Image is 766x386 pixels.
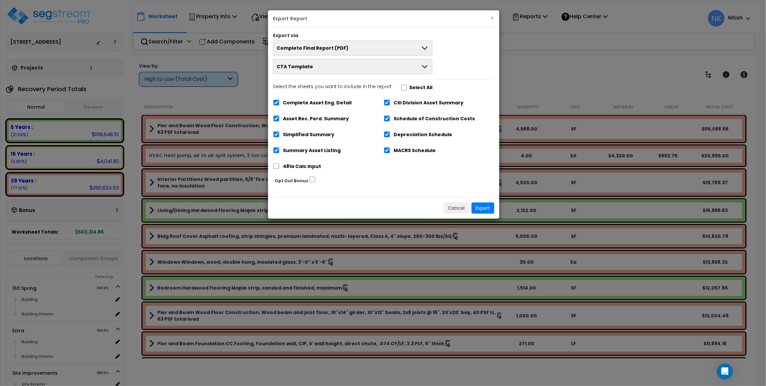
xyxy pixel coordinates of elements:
[275,177,308,185] label: Opt Out Bonus
[283,163,321,170] label: 481a Calc Input
[490,15,494,22] button: ×
[394,99,464,107] label: CSI Division Asset Summary
[444,202,469,214] button: Cancel
[283,147,341,154] label: Summary Asset Listing
[394,115,475,123] label: Schedule of Construction Costs
[273,40,432,56] button: Complete Final Report (PDF)
[277,63,313,70] span: CTA Template
[717,363,733,379] div: Open Intercom Messenger
[471,202,494,214] button: Export
[409,84,432,91] label: Select All
[394,147,436,154] label: MACRS Schedule
[283,131,334,138] label: Simplified Summary
[273,15,494,22] h5: Export Report
[283,99,352,107] label: Complete Asset Eng. Detail
[273,32,298,39] label: Export via
[283,115,349,123] label: Asset Rec. Perd. Summary
[401,85,408,90] input: Select the sheets you want to include in the report:Select All
[394,131,452,138] label: Depreciation Schedule
[273,83,393,91] p: Select the sheets you want to include in the report:
[273,59,432,74] button: CTA Template
[277,45,349,51] span: Complete Final Report (PDF)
